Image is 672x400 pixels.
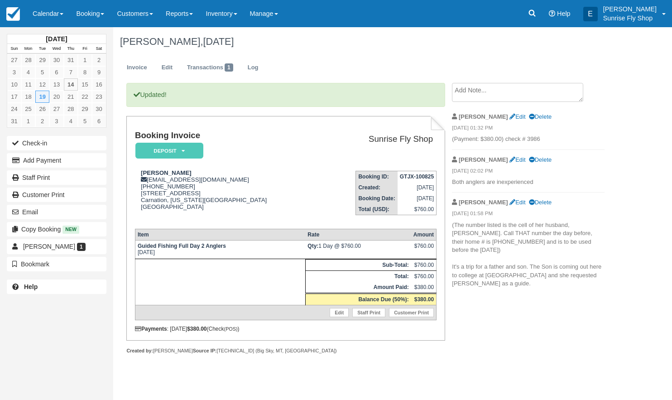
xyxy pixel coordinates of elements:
[326,135,433,144] h2: Sunrise Fly Shop
[7,44,21,54] th: Sun
[452,124,605,134] em: [DATE] 01:32 PM
[49,91,63,103] a: 20
[356,204,398,215] th: Total (USD):
[7,115,21,127] a: 31
[224,326,238,332] small: (POS)
[64,54,78,66] a: 31
[398,204,437,215] td: $760.00
[411,282,437,294] td: $380.00
[414,296,434,303] strong: $380.00
[35,103,49,115] a: 26
[241,59,265,77] a: Log
[64,44,78,54] th: Thu
[21,78,35,91] a: 11
[452,221,605,288] p: (The number listed is the cell of her husband, [PERSON_NAME]. Call THAT number the day before, th...
[62,226,79,233] span: New
[92,91,106,103] a: 23
[330,308,349,317] a: Edit
[459,113,508,120] strong: [PERSON_NAME]
[459,199,508,206] strong: [PERSON_NAME]
[305,294,411,305] th: Balance Due (50%):
[135,241,305,259] td: [DATE]
[21,44,35,54] th: Mon
[7,78,21,91] a: 10
[400,173,434,180] strong: GTJX-100825
[6,7,20,21] img: checkfront-main-nav-mini-logo.png
[7,170,106,185] a: Staff Print
[603,5,657,14] p: [PERSON_NAME]
[64,103,78,115] a: 28
[135,142,200,159] a: Deposit
[126,348,153,353] strong: Created by:
[78,54,92,66] a: 1
[120,36,610,47] h1: [PERSON_NAME],
[352,308,385,317] a: Staff Print
[356,193,398,204] th: Booking Date:
[7,280,106,294] a: Help
[557,10,571,17] span: Help
[305,229,411,241] th: Rate
[49,115,63,127] a: 3
[411,271,437,282] td: $760.00
[529,199,552,206] a: Delete
[225,63,233,72] span: 1
[78,66,92,78] a: 8
[23,243,75,250] span: [PERSON_NAME]
[7,239,106,254] a: [PERSON_NAME] 1
[356,182,398,193] th: Created:
[7,188,106,202] a: Customer Print
[49,66,63,78] a: 6
[92,103,106,115] a: 30
[307,243,318,249] strong: Qty
[78,78,92,91] a: 15
[583,7,598,21] div: E
[180,59,240,77] a: Transactions1
[135,131,322,140] h1: Booking Invoice
[411,260,437,271] td: $760.00
[411,229,437,241] th: Amount
[7,205,106,219] button: Email
[305,260,411,271] th: Sub-Total:
[92,78,106,91] a: 16
[35,91,49,103] a: 19
[21,103,35,115] a: 25
[529,113,552,120] a: Delete
[78,103,92,115] a: 29
[7,222,106,236] button: Copy Booking New
[49,44,63,54] th: Wed
[7,257,106,271] button: Bookmark
[35,115,49,127] a: 2
[398,193,437,204] td: [DATE]
[78,91,92,103] a: 22
[459,156,508,163] strong: [PERSON_NAME]
[452,167,605,177] em: [DATE] 02:02 PM
[78,44,92,54] th: Fri
[49,78,63,91] a: 13
[135,169,322,222] div: [EMAIL_ADDRESS][DOMAIN_NAME] [PHONE_NUMBER] [STREET_ADDRESS] Carnation, [US_STATE][GEOGRAPHIC_DAT...
[21,115,35,127] a: 1
[356,171,398,182] th: Booking ID:
[35,78,49,91] a: 12
[305,271,411,282] th: Total:
[7,103,21,115] a: 24
[7,54,21,66] a: 27
[92,44,106,54] th: Sat
[92,54,106,66] a: 2
[187,326,206,332] strong: $380.00
[389,308,434,317] a: Customer Print
[24,283,38,290] b: Help
[7,153,106,168] button: Add Payment
[126,83,445,107] p: Updated!
[452,135,605,144] p: (Payment: $380.00) check # 3986
[452,210,605,220] em: [DATE] 01:58 PM
[64,91,78,103] a: 21
[64,78,78,91] a: 14
[509,156,525,163] a: Edit
[138,243,226,249] strong: Guided Fishing Full Day 2 Anglers
[193,348,217,353] strong: Source IP:
[21,54,35,66] a: 28
[141,169,192,176] strong: [PERSON_NAME]
[92,66,106,78] a: 9
[135,326,437,332] div: : [DATE] (Check )
[35,66,49,78] a: 5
